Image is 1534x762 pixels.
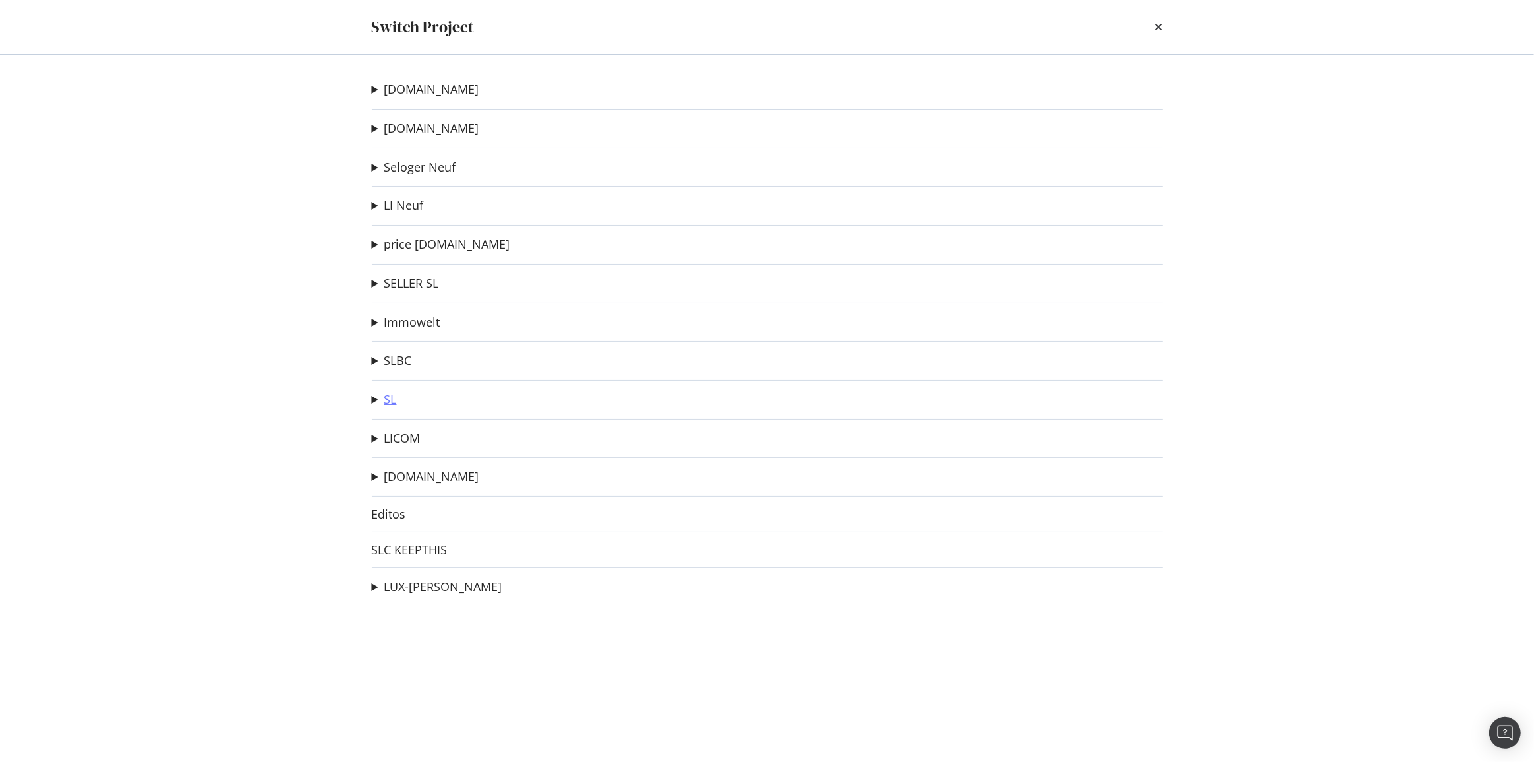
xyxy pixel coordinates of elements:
[372,507,406,521] a: Editos
[372,391,397,408] summary: SL
[372,81,479,98] summary: [DOMAIN_NAME]
[384,315,440,329] a: Immowelt
[384,238,510,251] a: price [DOMAIN_NAME]
[1489,717,1521,749] div: Open Intercom Messenger
[372,579,502,596] summary: LUX-[PERSON_NAME]
[372,120,479,137] summary: [DOMAIN_NAME]
[372,236,510,253] summary: price [DOMAIN_NAME]
[372,16,475,38] div: Switch Project
[372,314,440,331] summary: Immowelt
[372,352,412,369] summary: SLBC
[372,197,424,214] summary: LI Neuf
[384,431,421,445] a: LICOM
[384,393,397,406] a: SL
[1155,16,1163,38] div: times
[372,159,456,176] summary: Seloger Neuf
[384,276,439,290] a: SELLER SL
[384,121,479,135] a: [DOMAIN_NAME]
[384,82,479,96] a: [DOMAIN_NAME]
[372,468,479,486] summary: [DOMAIN_NAME]
[384,470,479,484] a: [DOMAIN_NAME]
[372,430,421,447] summary: LICOM
[384,199,424,212] a: LI Neuf
[384,580,502,594] a: LUX-[PERSON_NAME]
[372,543,448,557] a: SLC KEEPTHIS
[384,354,412,367] a: SLBC
[384,160,456,174] a: Seloger Neuf
[372,275,439,292] summary: SELLER SL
